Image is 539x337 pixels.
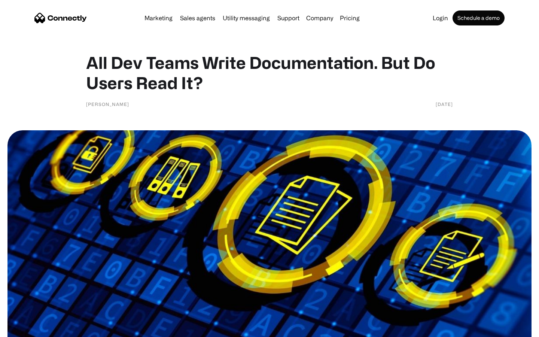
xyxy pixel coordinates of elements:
[7,324,45,334] aside: Language selected: English
[86,52,453,93] h1: All Dev Teams Write Documentation. But Do Users Read It?
[177,15,218,21] a: Sales agents
[274,15,302,21] a: Support
[15,324,45,334] ul: Language list
[453,10,505,25] a: Schedule a demo
[306,13,333,23] div: Company
[141,15,176,21] a: Marketing
[220,15,273,21] a: Utility messaging
[86,100,129,108] div: [PERSON_NAME]
[436,100,453,108] div: [DATE]
[337,15,363,21] a: Pricing
[430,15,451,21] a: Login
